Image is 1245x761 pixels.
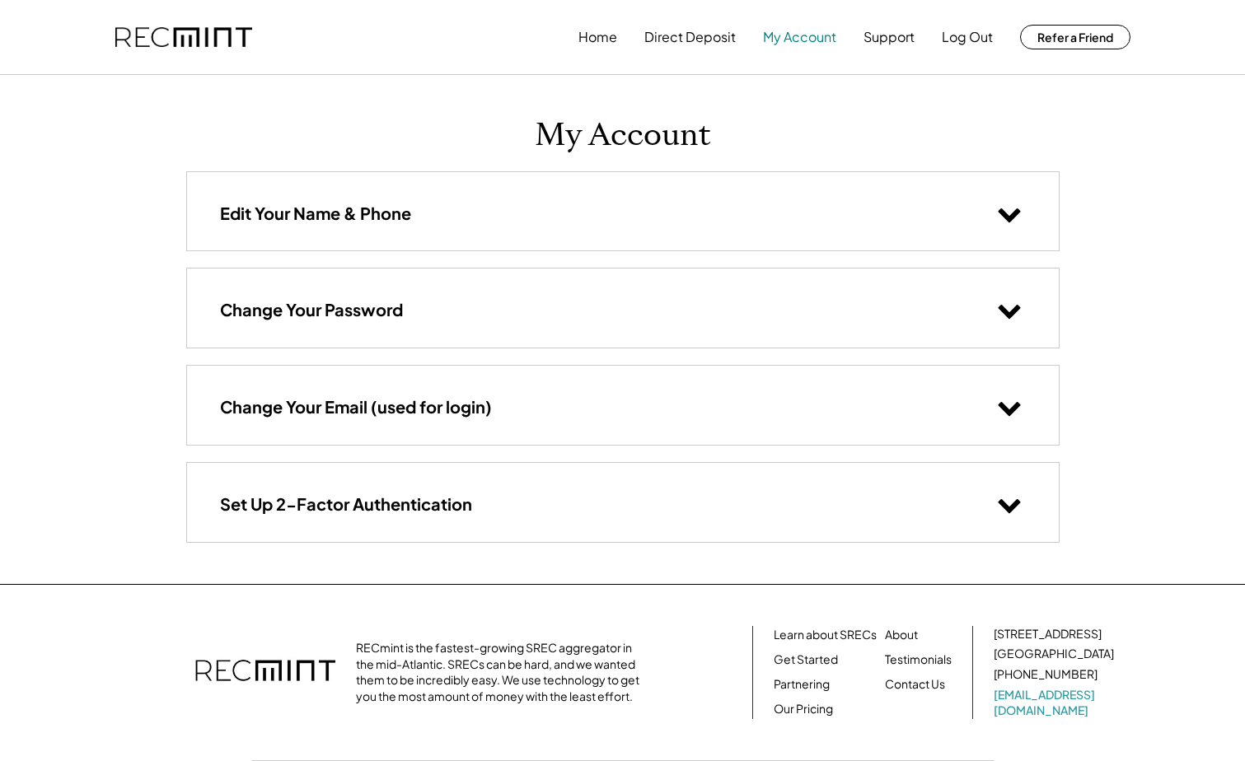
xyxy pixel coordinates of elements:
[885,627,918,643] a: About
[115,27,252,48] img: recmint-logotype%403x.png
[356,640,648,704] div: RECmint is the fastest-growing SREC aggregator in the mid-Atlantic. SRECs can be hard, and we wan...
[994,666,1098,683] div: [PHONE_NUMBER]
[195,643,335,701] img: recmint-logotype%403x.png
[774,676,830,693] a: Partnering
[578,21,617,54] button: Home
[885,651,952,668] a: Testimonials
[994,687,1117,719] a: [EMAIL_ADDRESS][DOMAIN_NAME]
[885,676,945,693] a: Contact Us
[220,396,492,418] h3: Change Your Email (used for login)
[942,21,993,54] button: Log Out
[535,116,711,155] h1: My Account
[994,626,1102,642] div: [STREET_ADDRESS]
[994,646,1114,662] div: [GEOGRAPHIC_DATA]
[1020,25,1130,49] button: Refer a Friend
[220,203,411,224] h3: Edit Your Name & Phone
[220,493,472,515] h3: Set Up 2-Factor Authentication
[774,701,833,717] a: Our Pricing
[644,21,736,54] button: Direct Deposit
[763,21,836,54] button: My Account
[774,651,838,668] a: Get Started
[864,21,915,54] button: Support
[220,299,403,320] h3: Change Your Password
[774,627,877,643] a: Learn about SRECs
